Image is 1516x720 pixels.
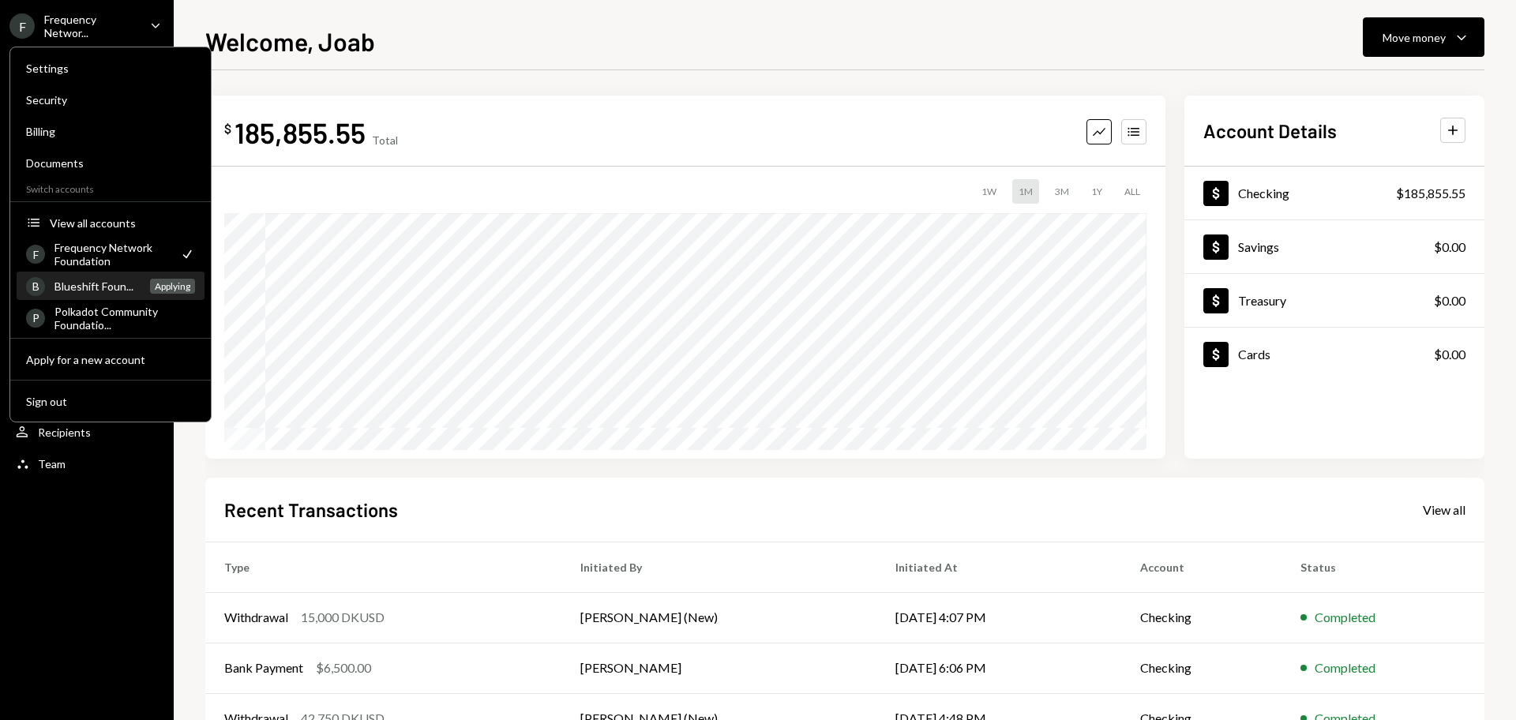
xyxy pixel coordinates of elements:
div: View all [1423,502,1465,518]
th: Initiated By [561,542,876,592]
div: Completed [1315,658,1375,677]
a: Savings$0.00 [1184,220,1484,273]
div: Recipients [38,426,91,439]
div: Cards [1238,347,1270,362]
button: Move money [1363,17,1484,57]
a: Recipients [9,418,164,446]
a: Checking$185,855.55 [1184,167,1484,219]
div: Move money [1383,29,1446,46]
div: $0.00 [1434,238,1465,257]
div: Billing [26,125,195,138]
td: Checking [1121,643,1281,693]
button: Apply for a new account [17,346,205,374]
div: 1W [975,179,1003,204]
div: Total [372,133,398,147]
a: Billing [17,117,205,145]
div: Sign out [26,395,195,408]
a: Documents [17,148,205,177]
a: Security [17,85,205,114]
div: ALL [1118,179,1146,204]
th: Status [1281,542,1484,592]
div: B [26,277,45,296]
div: View all accounts [50,216,195,230]
div: P [26,309,45,328]
div: Savings [1238,239,1279,254]
a: View all [1423,501,1465,518]
div: $ [224,121,231,137]
h1: Welcome, Joab [205,25,375,57]
div: Polkadot Community Foundatio... [54,305,195,332]
div: 185,855.55 [235,114,366,150]
div: $0.00 [1434,345,1465,364]
h2: Recent Transactions [224,497,398,523]
div: Frequency Networ... [44,13,137,39]
div: Frequency Network Foundation [54,241,170,268]
div: Security [26,93,195,107]
a: Team [9,449,164,478]
div: Switch accounts [10,180,211,195]
div: Bank Payment [224,658,303,677]
button: Sign out [17,388,205,416]
div: Treasury [1238,293,1286,308]
div: F [9,13,35,39]
div: 15,000 DKUSD [301,608,385,627]
th: Initiated At [876,542,1120,592]
div: F [26,245,45,264]
div: Settings [26,62,195,75]
th: Account [1121,542,1281,592]
a: Cards$0.00 [1184,328,1484,381]
div: $6,500.00 [316,658,371,677]
div: Checking [1238,186,1289,201]
button: View all accounts [17,209,205,238]
a: PPolkadot Community Foundatio... [17,303,205,332]
td: Checking [1121,592,1281,643]
div: Withdrawal [224,608,288,627]
div: Applying [150,279,195,294]
th: Type [205,542,561,592]
div: Apply for a new account [26,353,195,366]
td: [DATE] 6:06 PM [876,643,1120,693]
td: [DATE] 4:07 PM [876,592,1120,643]
td: [PERSON_NAME] (New) [561,592,876,643]
a: Treasury$0.00 [1184,274,1484,327]
h2: Account Details [1203,118,1337,144]
a: BBlueshift Foun...Applying [17,272,205,300]
div: Blueshift Foun... [54,279,141,293]
div: $0.00 [1434,291,1465,310]
div: Documents [26,156,195,170]
div: 1Y [1085,179,1109,204]
div: Team [38,457,66,471]
td: [PERSON_NAME] [561,643,876,693]
div: Completed [1315,608,1375,627]
div: 3M [1049,179,1075,204]
div: 1M [1012,179,1039,204]
div: $185,855.55 [1396,184,1465,203]
a: Settings [17,54,205,82]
